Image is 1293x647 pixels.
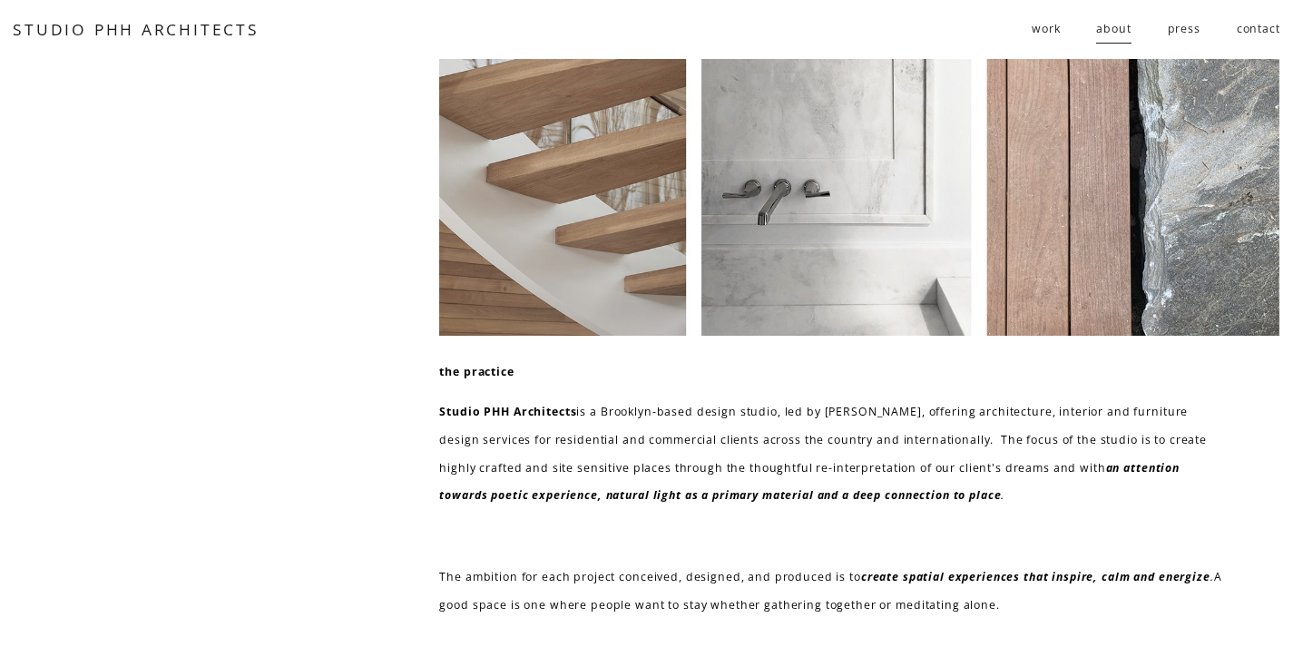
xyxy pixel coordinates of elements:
a: folder dropdown [1032,15,1060,44]
a: STUDIO PHH ARCHITECTS [13,18,260,40]
strong: Studio PHH Architects [439,404,576,419]
p: is a Brooklyn-based design studio, led by [PERSON_NAME], offering architecture, interior and furn... [439,398,1227,510]
em: . [1210,569,1214,584]
span: work [1032,15,1060,44]
strong: the practice [439,364,514,379]
a: contact [1237,15,1280,44]
em: create spatial experiences that inspire, calm and energize [861,569,1210,584]
a: about [1096,15,1131,44]
p: The ambition for each project conceived, designed, and produced is to A good space is one where p... [439,564,1227,619]
em: . [1001,487,1004,503]
a: press [1168,15,1200,44]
